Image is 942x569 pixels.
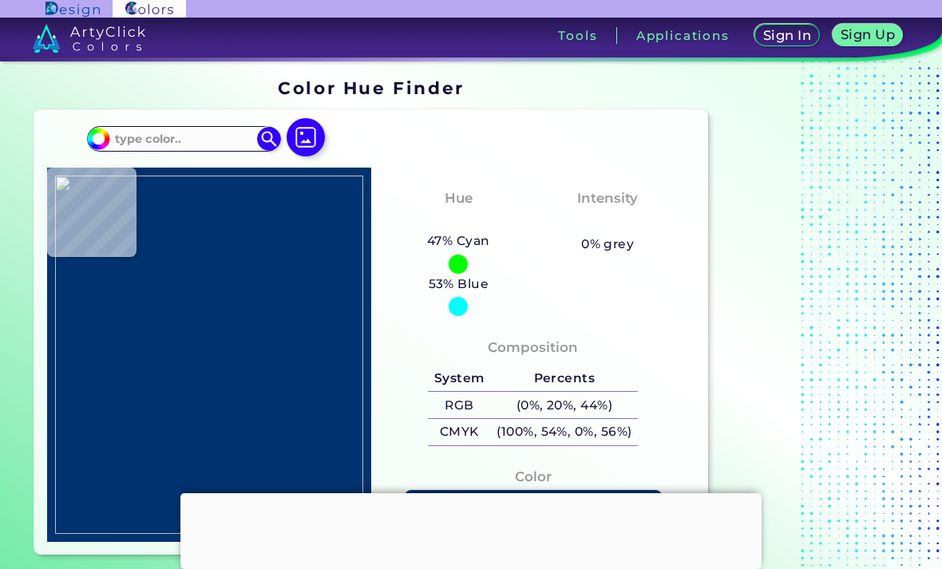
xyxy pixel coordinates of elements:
input: type color.. [109,128,258,149]
img: icon picture [287,118,325,156]
img: icon search [257,127,281,151]
h5: (100%, 54%, 0%, 56%) [491,419,639,445]
h5: Sign Up [843,29,893,41]
h5: 0% grey [581,234,634,255]
a: Sign In [758,26,817,45]
h5: (0%, 20%, 44%) [491,392,639,418]
h4: Color [515,465,552,488]
h5: CMYK [428,419,490,445]
iframe: Advertisement [180,493,762,565]
img: de685b86-acb2-4775-8fe1-7065cd4ffaf2 [55,176,363,534]
h5: 47% Cyan [421,231,496,251]
h3: Cyan-Blue [414,212,504,231]
h5: Sign In [766,30,809,41]
h5: RGB [428,392,490,418]
h5: 53% Blue [422,274,495,294]
h5: Percents [491,366,639,392]
h4: Intensity [577,187,638,210]
h3: Vibrant [573,212,643,231]
h1: Color Hue Finder [278,76,464,100]
img: ArtyClick Design logo [46,2,99,17]
h3: Applications [636,30,730,41]
a: Sign Up [836,26,899,45]
img: logo_artyclick_colors_white.svg [33,24,145,53]
h4: Composition [488,336,578,359]
h3: Tools [558,30,597,41]
h4: Hue [445,187,473,210]
h5: System [428,366,490,392]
